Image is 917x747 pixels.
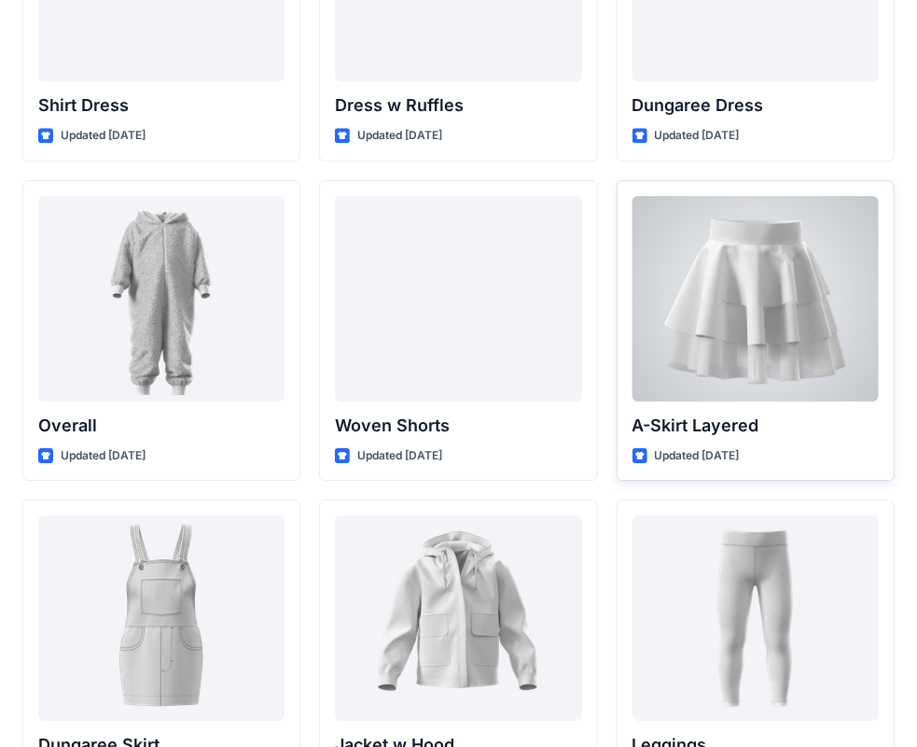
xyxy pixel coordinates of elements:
[357,446,442,466] p: Updated [DATE]
[335,196,581,402] a: Woven Shorts
[655,446,740,466] p: Updated [DATE]
[632,413,879,439] p: A-Skirt Layered
[357,126,442,146] p: Updated [DATE]
[632,92,879,119] p: Dungaree Dress
[38,92,285,119] p: Shirt Dress
[38,196,285,402] a: Overall
[632,196,879,402] a: A-Skirt Layered
[335,515,581,721] a: Jacket w Hood
[38,413,285,439] p: Overall
[61,126,146,146] p: Updated [DATE]
[61,446,146,466] p: Updated [DATE]
[632,515,879,721] a: Leggings
[335,92,581,119] p: Dress w Ruffles
[335,413,581,439] p: Woven Shorts
[38,515,285,721] a: Dungaree Skirt
[655,126,740,146] p: Updated [DATE]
